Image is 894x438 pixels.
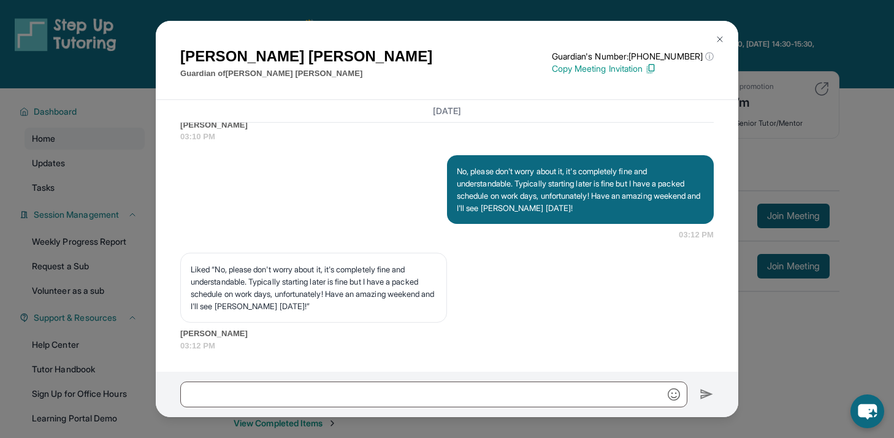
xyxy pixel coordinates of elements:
button: chat-button [850,394,884,428]
span: 03:10 PM [180,131,714,143]
img: Copy Icon [645,63,656,74]
p: Copy Meeting Invitation [552,63,714,75]
span: 03:12 PM [679,229,714,241]
span: 03:12 PM [180,340,714,352]
p: Liked “No, please don't worry about it, it's completely fine and understandable. Typically starti... [191,263,437,312]
img: Emoji [668,388,680,401]
span: ⓘ [705,50,714,63]
h3: [DATE] [180,105,714,117]
p: Guardian of [PERSON_NAME] [PERSON_NAME] [180,67,432,80]
img: Send icon [700,387,714,402]
h1: [PERSON_NAME] [PERSON_NAME] [180,45,432,67]
span: [PERSON_NAME] [180,328,714,340]
img: Close Icon [715,34,725,44]
p: Guardian's Number: [PHONE_NUMBER] [552,50,714,63]
span: [PERSON_NAME] [180,119,714,131]
p: No, please don't worry about it, it's completely fine and understandable. Typically starting late... [457,165,704,214]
